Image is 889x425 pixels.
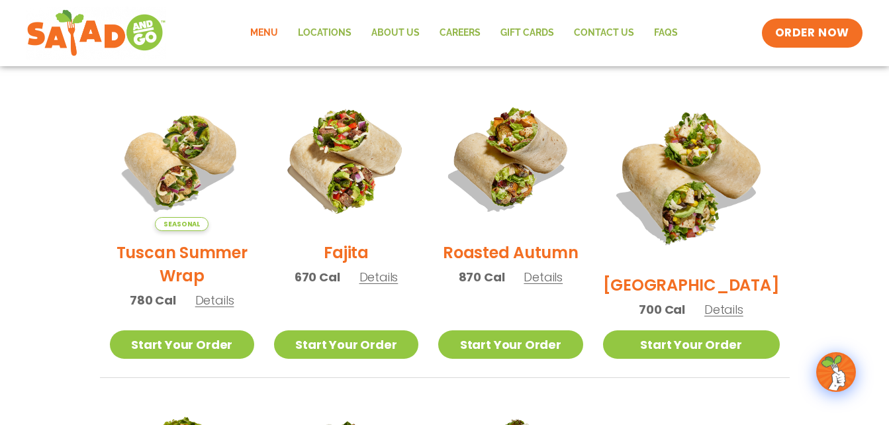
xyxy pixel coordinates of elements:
[274,330,418,359] a: Start Your Order
[130,291,176,309] span: 780 Cal
[443,241,579,264] h2: Roasted Autumn
[438,330,583,359] a: Start Your Order
[240,18,288,48] a: Menu
[644,18,688,48] a: FAQs
[110,241,254,287] h2: Tuscan Summer Wrap
[603,273,780,297] h2: [GEOGRAPHIC_DATA]
[524,269,563,285] span: Details
[603,330,780,359] a: Start Your Order
[438,87,583,231] img: Product photo for Roasted Autumn Wrap
[155,217,209,231] span: Seasonal
[775,25,849,41] span: ORDER NOW
[762,19,863,48] a: ORDER NOW
[195,292,234,308] span: Details
[26,7,166,60] img: new-SAG-logo-768×292
[359,269,398,285] span: Details
[110,87,254,231] img: Product photo for Tuscan Summer Wrap
[603,87,780,263] img: Product photo for BBQ Ranch Wrap
[564,18,644,48] a: Contact Us
[240,18,688,48] nav: Menu
[430,18,491,48] a: Careers
[295,268,340,286] span: 670 Cal
[459,268,505,286] span: 870 Cal
[324,241,369,264] h2: Fajita
[491,18,564,48] a: GIFT CARDS
[361,18,430,48] a: About Us
[639,301,685,318] span: 700 Cal
[110,330,254,359] a: Start Your Order
[288,18,361,48] a: Locations
[274,87,418,231] img: Product photo for Fajita Wrap
[818,354,855,391] img: wpChatIcon
[704,301,743,318] span: Details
